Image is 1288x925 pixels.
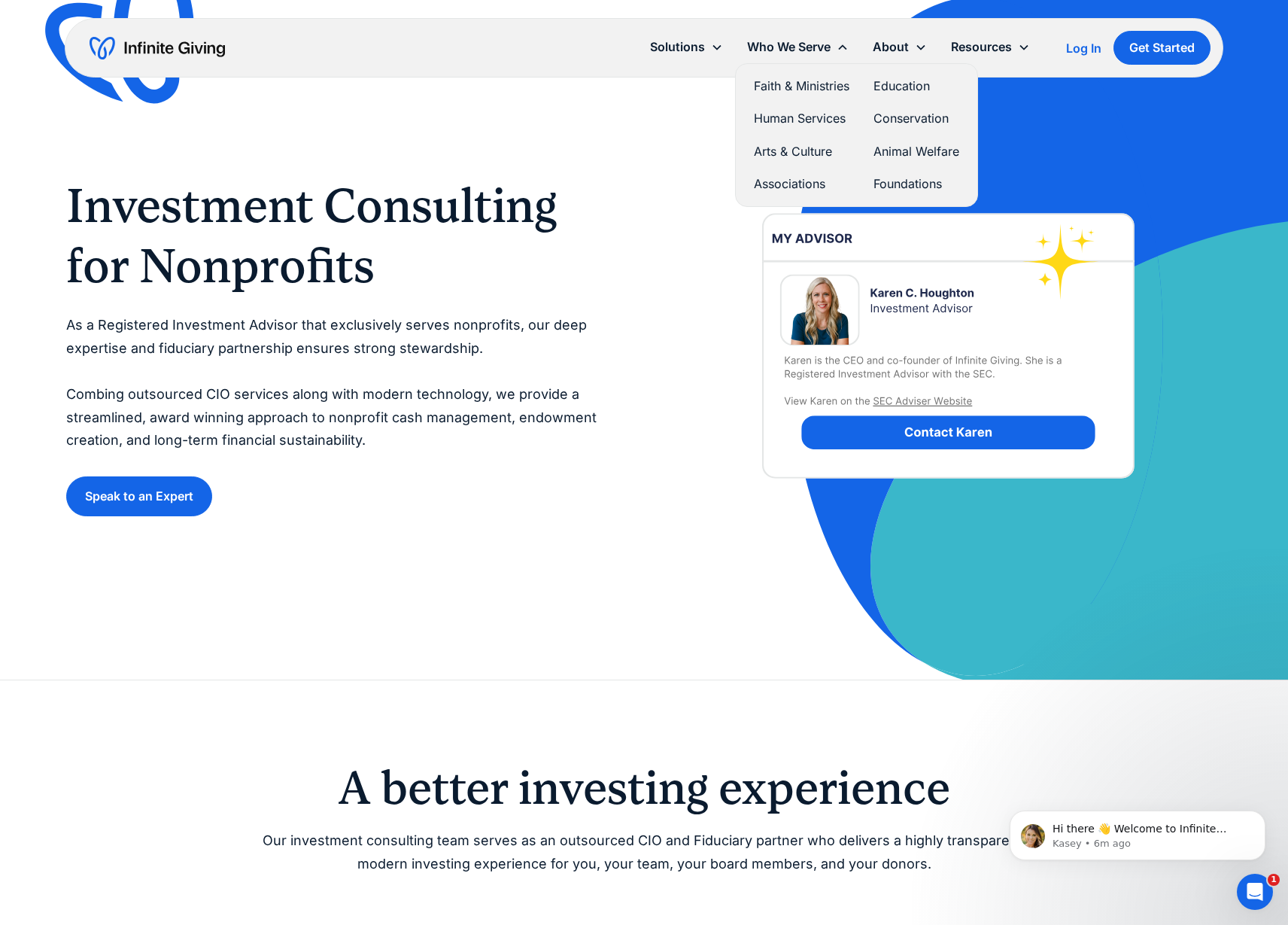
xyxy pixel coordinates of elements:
[754,76,849,96] a: Faith & Ministries
[861,31,939,63] div: About
[1268,874,1280,886] span: 1
[873,141,959,162] a: Animal Welfare
[650,37,705,57] div: Solutions
[66,314,614,452] p: As a Registered Investment Advisor that exclusively serves nonprofits, our deep expertise and fid...
[735,63,978,207] nav: Who We Serve
[1237,874,1273,910] iframe: Intercom live chat
[90,36,225,60] a: home
[1066,39,1101,57] a: Log In
[747,37,831,57] div: Who We Serve
[754,141,849,162] a: Arts & Culture
[873,76,959,96] a: Education
[754,174,849,194] a: Associations
[259,765,1029,811] h2: A better investing experience
[735,31,861,63] div: Who We Serve
[1113,31,1211,65] a: Get Started
[939,31,1042,63] div: Resources
[754,108,849,129] a: Human Services
[873,108,959,129] a: Conservation
[873,37,909,57] div: About
[951,37,1012,57] div: Resources
[1066,42,1101,54] div: Log In
[747,145,1150,547] img: investment-advisor-nonprofit-financial
[66,175,614,296] h1: Investment Consulting for Nonprofits
[873,174,959,194] a: Foundations
[638,31,735,63] div: Solutions
[987,779,1288,884] iframe: Intercom notifications message
[66,476,212,516] a: Speak to an Expert
[259,829,1029,875] p: Our investment consulting team serves as an outsourced CIO and Fiduciary partner who delivers a h...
